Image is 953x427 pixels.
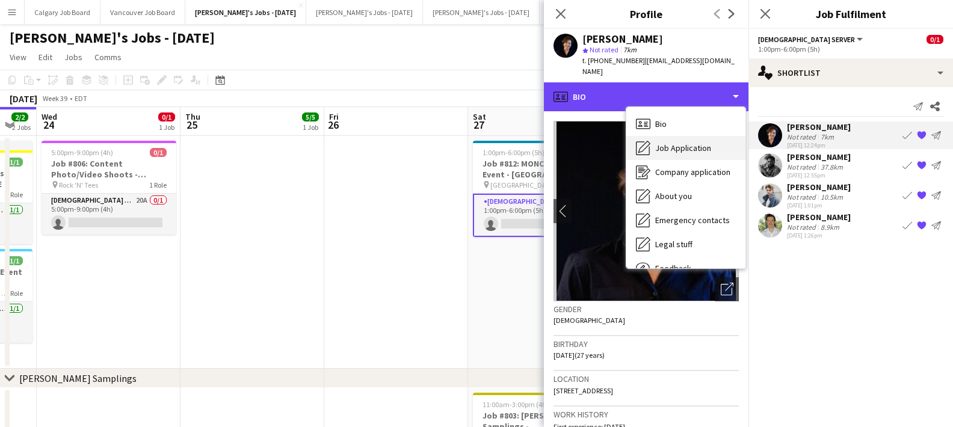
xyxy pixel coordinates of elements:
div: [PERSON_NAME] [787,182,851,192]
span: 26 [327,118,339,132]
span: 7km [621,45,639,54]
div: Job Application [626,136,745,160]
div: Not rated [787,192,818,201]
a: Comms [90,49,126,65]
div: Shortlist [748,58,953,87]
span: 0/1 [927,35,943,44]
div: Not rated [787,132,818,141]
span: Bio [655,118,667,129]
span: Company application [655,167,730,177]
div: [PERSON_NAME] [787,121,851,132]
span: Emergency contacts [655,215,730,226]
h3: Job Fulfilment [748,6,953,22]
div: Company application [626,160,745,184]
span: Rock 'N' Tees [59,180,98,189]
div: Not rated [787,162,818,171]
h3: Work history [554,409,739,420]
span: View [10,52,26,63]
button: [PERSON_NAME]'s Jobs - [DATE] [423,1,540,24]
span: 1/1 [6,158,23,167]
span: [DEMOGRAPHIC_DATA] [554,316,625,325]
app-card-role: [DEMOGRAPHIC_DATA] Model20A0/15:00pm-9:00pm (4h) [42,194,176,235]
div: 2 Jobs [12,123,31,132]
div: EDT [75,94,87,103]
div: Bio [626,112,745,136]
div: 10.5km [818,192,845,201]
span: 1 Role [149,180,167,189]
div: Emergency contacts [626,208,745,232]
span: Not rated [590,45,618,54]
a: View [5,49,31,65]
app-job-card: 1:00pm-6:00pm (5h)0/1Job #812: MONCLER In-Store Event - [GEOGRAPHIC_DATA] [GEOGRAPHIC_DATA]1 Role... [473,141,608,237]
h3: Profile [544,6,748,22]
span: Thu [185,111,200,122]
div: [PERSON_NAME] [787,152,851,162]
span: 1/1 [6,256,23,265]
span: Jobs [64,52,82,63]
a: Jobs [60,49,87,65]
img: Crew avatar or photo [554,121,739,301]
button: Vancouver Job Board [100,1,185,24]
span: | [EMAIL_ADDRESS][DOMAIN_NAME] [582,56,735,76]
div: [DATE] [10,93,37,105]
div: About you [626,184,745,208]
div: 1:00pm-6:00pm (5h) [758,45,943,54]
span: 1 Role [5,190,23,199]
span: [GEOGRAPHIC_DATA] [490,180,557,189]
span: 0/1 [158,112,175,121]
div: 1 Job [303,123,318,132]
div: 7km [818,132,836,141]
div: Feedback [626,256,745,280]
span: 11:00am-3:00pm (4h) [483,400,549,409]
span: Job Application [655,143,711,153]
button: [DEMOGRAPHIC_DATA] Server [758,35,865,44]
h3: Birthday [554,339,739,349]
button: [PERSON_NAME]'s Jobs - [DATE] [306,1,423,24]
div: 8.9km [818,223,842,232]
span: 5/5 [302,112,319,121]
h3: Job #812: MONCLER In-Store Event - [GEOGRAPHIC_DATA] [473,158,608,180]
div: [DATE] 12:55pm [787,171,851,179]
a: Edit [34,49,57,65]
span: 5:00pm-9:00pm (4h) [51,148,113,157]
div: [DATE] 1:01pm [787,201,851,209]
app-card-role: [DEMOGRAPHIC_DATA] Server6A0/11:00pm-6:00pm (5h) [473,194,608,237]
span: Fri [329,111,339,122]
div: [PERSON_NAME] [787,212,851,223]
span: About you [655,191,692,201]
div: [DATE] 1:26pm [787,232,851,239]
div: Not rated [787,223,818,232]
span: [STREET_ADDRESS] [554,386,613,395]
h3: Gender [554,304,739,315]
div: Bio [544,82,748,111]
span: [DATE] (27 years) [554,351,605,360]
button: Calgary Job Board [25,1,100,24]
span: Male Server [758,35,855,44]
div: Open photos pop-in [715,277,739,301]
div: [PERSON_NAME] Samplings [19,372,137,384]
span: Comms [94,52,122,63]
div: 1 Job [159,123,174,132]
span: Legal stuff [655,239,692,250]
span: 24 [40,118,57,132]
h1: [PERSON_NAME]'s Jobs - [DATE] [10,29,215,47]
div: [PERSON_NAME] [582,34,663,45]
app-job-card: 5:00pm-9:00pm (4h)0/1Job #806: Content Photo/Video Shoots - [PERSON_NAME] Rock 'N' Tees1 Role[DEM... [42,141,176,235]
span: Sat [473,111,486,122]
span: 2/2 [11,112,28,121]
button: [PERSON_NAME]'s Jobs - [DATE] [185,1,306,24]
div: 37.8km [818,162,845,171]
span: Edit [39,52,52,63]
h3: Job #806: Content Photo/Video Shoots - [PERSON_NAME] [42,158,176,180]
div: [DATE] 12:24pm [787,141,851,149]
div: Legal stuff [626,232,745,256]
span: 0/1 [150,148,167,157]
span: Wed [42,111,57,122]
span: 1:00pm-6:00pm (5h) [483,148,544,157]
span: 27 [471,118,486,132]
span: Week 39 [40,94,70,103]
span: 25 [184,118,200,132]
span: Feedback [655,263,691,274]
